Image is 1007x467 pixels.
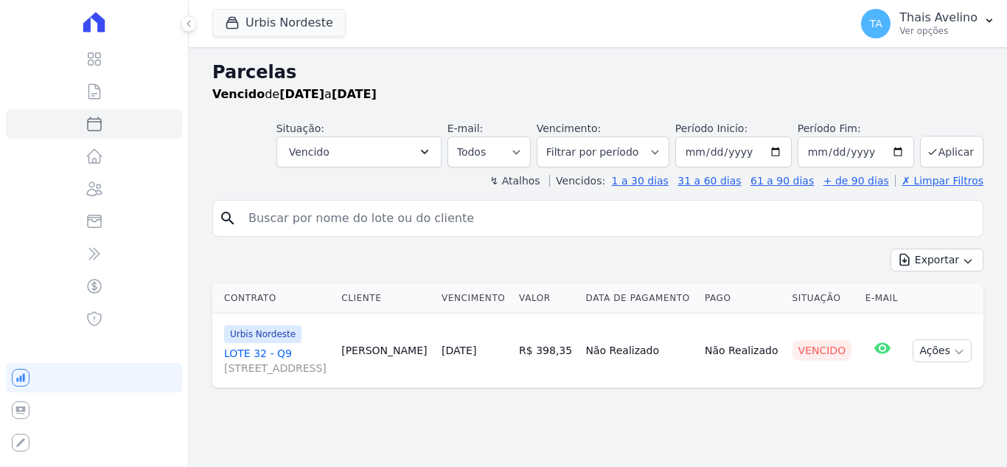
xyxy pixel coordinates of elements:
span: Vencido [289,143,330,161]
i: search [219,210,237,227]
a: ✗ Limpar Filtros [895,175,983,187]
th: Valor [513,283,579,314]
p: Ver opções [899,25,978,37]
strong: [DATE] [332,87,377,101]
a: 61 a 90 dias [750,175,814,187]
label: Período Inicío: [675,122,748,134]
button: Urbis Nordeste [212,9,346,37]
h2: Parcelas [212,59,983,86]
label: ↯ Atalhos [489,175,540,187]
label: Situação: [276,122,324,134]
p: de a [212,86,377,103]
p: Thais Avelino [899,10,978,25]
a: 31 a 60 dias [677,175,741,187]
button: Ações [913,339,972,362]
td: Não Realizado [699,314,787,388]
a: [DATE] [442,345,476,356]
strong: [DATE] [279,87,324,101]
label: Período Fim: [798,121,914,136]
label: Vencimento: [537,122,601,134]
th: E-mail [860,283,905,314]
a: + de 90 dias [823,175,889,187]
th: Contrato [212,283,335,314]
label: E-mail: [447,122,484,134]
th: Vencimento [436,283,513,314]
button: Exportar [891,249,983,271]
strong: Vencido [212,87,265,101]
button: TA Thais Avelino Ver opções [849,3,1007,44]
input: Buscar por nome do lote ou do cliente [240,204,977,233]
th: Pago [699,283,787,314]
td: Não Realizado [580,314,699,388]
th: Data de Pagamento [580,283,699,314]
a: LOTE 32 - Q9[STREET_ADDRESS] [224,346,330,376]
button: Vencido [276,136,442,167]
th: Situação [787,283,860,314]
div: Vencido [792,340,852,361]
button: Aplicar [920,136,983,167]
span: TA [870,18,882,29]
label: Vencidos: [549,175,605,187]
td: R$ 398,35 [513,314,579,388]
span: Urbis Nordeste [224,325,302,343]
a: 1 a 30 dias [612,175,669,187]
span: [STREET_ADDRESS] [224,361,330,376]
